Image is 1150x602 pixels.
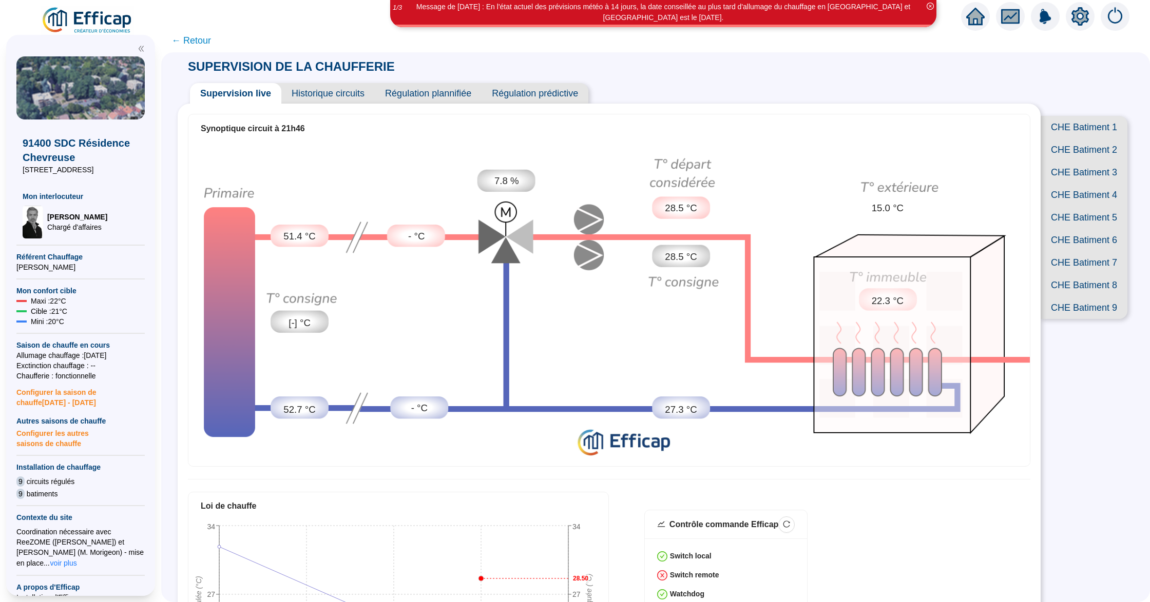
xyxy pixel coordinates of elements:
[31,316,64,327] span: Mini : 20 °C
[31,296,66,306] span: Maxi : 22 °C
[1041,296,1127,319] span: CHE Batiment 9
[408,229,425,244] span: - °C
[23,165,139,175] span: [STREET_ADDRESS]
[1071,7,1089,26] span: setting
[190,83,281,104] span: Supervision live
[207,590,215,598] tspan: 27
[1041,274,1127,296] span: CHE Batiment 8
[16,262,145,272] span: [PERSON_NAME]
[138,45,145,52] span: double-left
[16,462,145,472] span: Installation de chauffage
[393,4,402,11] i: 1 / 3
[16,416,145,426] span: Autres saisons de chauffe
[16,340,145,350] span: Saison de chauffe en cours
[657,589,667,599] span: check-circle
[281,83,375,104] span: Historique circuits
[572,590,581,598] tspan: 27
[16,350,145,360] span: Allumage chauffage : [DATE]
[289,316,311,330] span: [-] °C
[670,571,719,579] strong: Switch remote
[1041,161,1127,184] span: CHE Batiment 3
[23,136,139,165] span: 91400 SDC Résidence Chevreuse
[16,527,145,569] div: Coordination nécessaire avec ReeZOME ([PERSON_NAME]) et [PERSON_NAME] (M. Morigeon) - mise en pla...
[283,403,315,417] span: 52.7 °C
[665,201,697,215] span: 28.5 °C
[16,489,25,499] span: 9
[783,520,790,528] span: reload
[31,306,67,316] span: Cible : 21 °C
[16,582,145,592] span: A propos d'Efficap
[665,403,697,417] span: 27.3 °C
[188,143,1030,463] img: circuit-supervision.724c8d6b72cc0638e748.png
[669,518,778,531] div: Contrôle commande Efficap
[657,520,665,528] span: stock
[16,286,145,296] span: Mon confort cible
[1041,206,1127,229] span: CHE Batiment 5
[50,557,78,569] button: voir plus
[1101,2,1129,31] img: alerts
[1041,251,1127,274] span: CHE Batiment 7
[27,489,58,499] span: batiments
[482,83,588,104] span: Régulation prédictive
[573,575,588,582] text: 28.50
[16,371,145,381] span: Chaufferie : fonctionnelle
[16,381,145,408] span: Configurer la saison de chauffe [DATE] - [DATE]
[392,2,935,23] div: Message de [DATE] : En l'état actuel des prévisions météo à 14 jours, la date conseillée au plus ...
[47,222,107,232] span: Chargé d'affaires
[283,229,315,244] span: 51.4 °C
[16,360,145,371] span: Exctinction chauffage : --
[23,191,139,202] span: Mon interlocuteur
[670,590,704,598] strong: Watchdog
[41,6,134,35] img: efficap energie logo
[47,212,107,222] span: [PERSON_NAME]
[375,83,482,104] span: Régulation plannifiée
[657,570,667,580] span: close-circle
[665,250,697,264] span: 28.5 °C
[16,426,145,449] span: Configurer les autres saisons de chauffe
[23,206,43,238] img: Chargé d'affaires
[207,523,215,531] tspan: 34
[16,252,145,262] span: Référent Chauffage
[16,512,145,523] span: Contexte du site
[171,33,211,48] span: ← Retour
[188,143,1030,463] div: Synoptique
[572,523,581,531] tspan: 34
[670,552,712,560] strong: Switch local
[201,500,596,512] div: Loi de chauffe
[966,7,985,26] span: home
[1001,7,1020,26] span: fund
[657,551,667,561] span: check-circle
[1041,138,1127,161] span: CHE Batiment 2
[178,59,405,73] span: SUPERVISION DE LA CHAUFFERIE
[1041,184,1127,206] span: CHE Batiment 4
[1041,229,1127,251] span: CHE Batiment 6
[16,476,25,487] span: 9
[872,201,904,215] span: 15.0 °C
[201,123,1018,135] div: Synoptique circuit à 21h46
[27,476,74,487] span: circuits régulés
[1031,2,1060,31] img: alerts
[494,174,519,188] span: 7.8 %
[411,401,428,415] span: - °C
[927,3,934,10] span: close-circle
[1041,116,1127,138] span: CHE Batiment 1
